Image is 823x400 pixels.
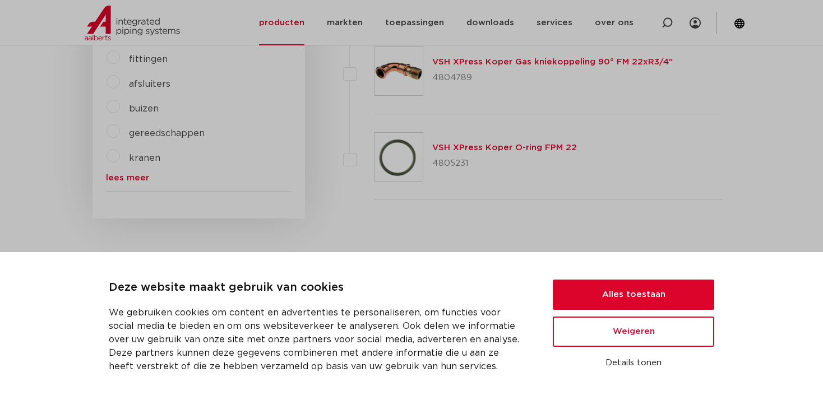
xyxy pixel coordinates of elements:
[129,129,205,138] a: gereedschappen
[432,155,577,173] p: 4805231
[129,154,160,162] a: kranen
[553,317,714,347] button: Weigeren
[129,80,170,89] a: afsluiters
[553,280,714,310] button: Alles toestaan
[432,58,673,66] a: VSH XPress Koper Gas kniekoppeling 90° FM 22xR3/4"
[432,69,673,87] p: 4804789
[109,306,526,373] p: We gebruiken cookies om content en advertenties te personaliseren, om functies voor social media ...
[374,133,423,181] img: Thumbnail for VSH XPress Koper O-ring FPM 22
[129,104,159,113] a: buizen
[106,174,292,182] a: lees meer
[374,47,423,95] img: Thumbnail for VSH XPress Koper Gas kniekoppeling 90° FM 22xR3/4"
[553,354,714,373] button: Details tonen
[129,55,168,64] a: fittingen
[432,143,577,152] a: VSH XPress Koper O-ring FPM 22
[109,279,526,297] p: Deze website maakt gebruik van cookies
